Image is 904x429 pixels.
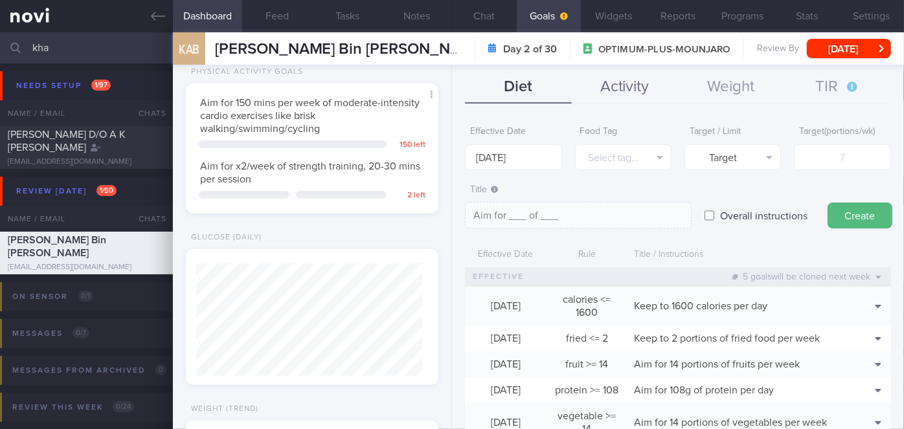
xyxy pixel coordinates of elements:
[186,404,258,414] div: Weight (Trend)
[9,325,93,342] div: Messages
[186,67,303,77] div: Physical Activity Goals
[470,185,498,194] span: Title
[547,377,628,403] div: protein >= 108
[503,43,557,56] strong: Day 2 of 30
[799,126,885,138] label: Target ( portions/wk )
[598,43,730,56] span: OPTIMUM-PLUS-MOUNJARO
[807,39,891,58] button: [DATE]
[96,185,117,196] span: 1 / 50
[13,77,114,94] div: Needs setup
[200,98,420,134] span: Aim for 150 mins per week of moderate-intensity cardio exercises like brisk walking/swimming/cycling
[200,161,420,184] span: Aim for x2/week of strength training, 20-30 mins per session
[8,157,165,167] div: [EMAIL_ADDRESS][DOMAIN_NAME]
[627,243,846,267] div: Title / Instructions
[547,243,628,267] div: Rule
[215,41,487,57] span: [PERSON_NAME] Bin [PERSON_NAME]
[794,144,890,170] input: 7
[155,364,166,375] span: 0
[9,362,170,379] div: Messages from Archived
[465,243,547,267] div: Effective Date
[13,182,120,200] div: Review [DATE]
[121,100,173,126] div: Chats
[121,206,173,232] div: Chats
[678,71,784,104] button: Weight
[491,417,521,428] span: [DATE]
[491,359,521,369] span: [DATE]
[634,301,767,311] span: Keep to 1600 calories per day
[8,235,106,258] span: [PERSON_NAME] Bin [PERSON_NAME]
[465,144,561,170] input: Select...
[9,288,96,305] div: On sensor
[78,291,93,302] span: 0 / 1
[714,203,814,228] label: Overall instructions
[113,401,134,412] span: 0 / 24
[91,80,111,91] span: 1 / 97
[784,71,890,104] button: TIR
[572,71,678,104] button: Activity
[634,359,800,369] span: Aim for 14 portions of fruits per week
[575,144,672,170] button: Select tag...
[684,144,781,170] button: Target
[9,399,137,416] div: Review this week
[547,351,628,377] div: fruit >= 14
[491,385,521,395] span: [DATE]
[465,71,571,104] button: Diet
[634,385,774,395] span: Aim for 108g of protein per day
[547,287,628,325] div: calories <= 1600
[547,325,628,351] div: fried <= 2
[470,126,556,138] label: Effective Date
[8,129,126,153] span: [PERSON_NAME] D/O A K [PERSON_NAME]
[491,333,521,344] span: [DATE]
[690,126,776,138] label: Target / Limit
[757,43,799,55] span: Review By
[580,126,666,138] label: Food Tag
[8,263,165,272] div: [EMAIL_ADDRESS][DOMAIN_NAME]
[186,233,262,243] div: Glucose (Daily)
[828,203,892,228] button: Create
[393,140,425,150] div: 150 left
[393,191,425,201] div: 2 left
[73,327,89,338] span: 0 / 7
[491,301,521,311] span: [DATE]
[170,25,209,74] div: KAB
[726,268,888,286] div: 5 goals will be cloned next week
[634,417,827,428] span: Aim for 14 portions of vegetables per week
[634,333,820,344] span: Keep to 2 portions of fried food per week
